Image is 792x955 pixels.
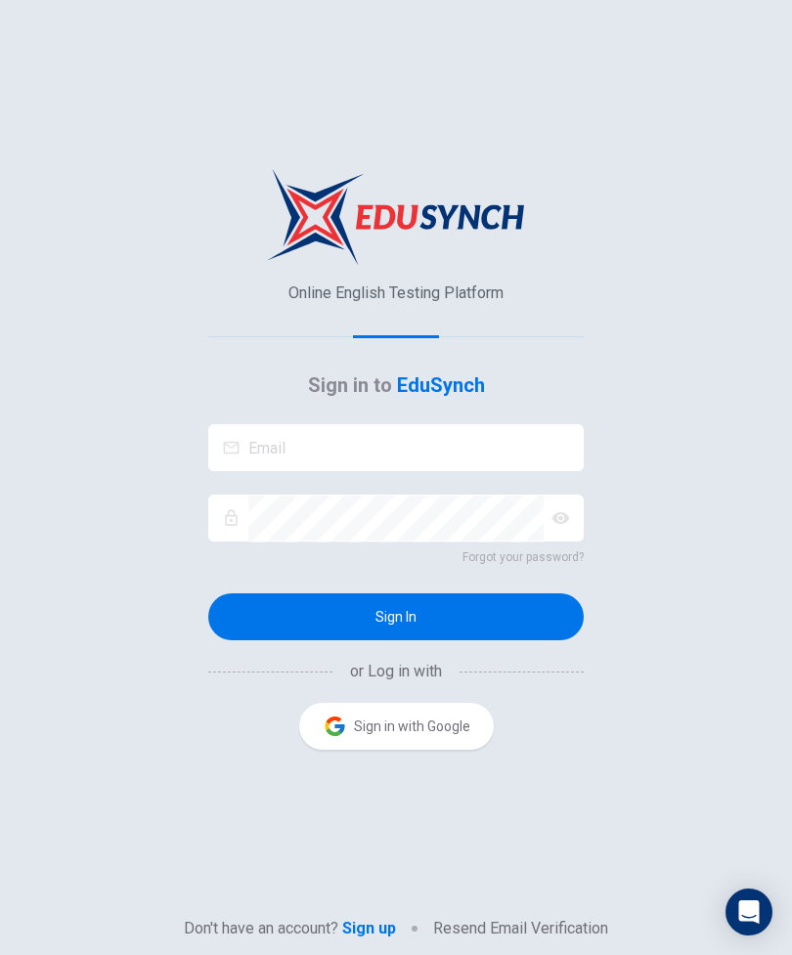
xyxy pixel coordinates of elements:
img: edusynch logo [267,168,525,266]
strong: EduSynch [397,373,485,397]
p: Online English Testing Platform [288,282,504,305]
p: Don't have an account? [184,917,338,940]
input: Email [248,424,584,472]
div: Open Intercom Messenger [726,889,772,935]
a: Forgot your password? [208,549,584,565]
h4: Sign in to [208,369,584,401]
p: Sign up [342,921,396,936]
a: Sign up [338,921,396,936]
span: or Log in with [334,664,458,679]
a: Resend Email Verification [433,917,608,940]
button: Sign In [208,593,584,640]
button: Sign in with Google [299,703,494,750]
